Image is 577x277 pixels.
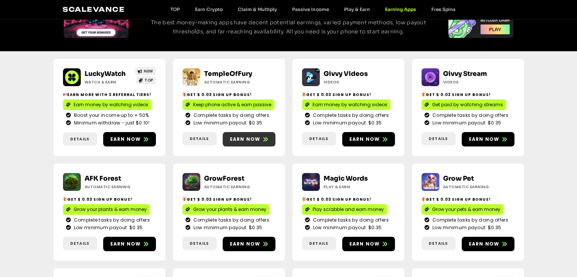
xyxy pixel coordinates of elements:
img: 🎁 [302,197,306,201]
a: Grow your plants & earn money [182,204,269,215]
a: Earn now [462,132,514,146]
span: Low minimum payout: $0.35 [311,224,382,231]
img: 🎁 [63,197,67,201]
span: Low minimum payout: $0.35 [311,120,382,126]
span: Complete tasks by doing offers [72,217,150,223]
span: Keep phone active & earn passive [193,101,271,108]
a: Get paid by watching streams [421,99,506,110]
span: Details [190,136,209,142]
h2: Videos [443,79,491,85]
a: Details [63,132,97,146]
a: Earn now [223,237,275,251]
h2: Get $ 0.03 sign up bonus! [302,197,395,202]
h2: Automatic earning [204,79,252,85]
a: Grow your plants & earn money [63,204,150,215]
a: Earn Crypto [187,6,230,12]
a: LuckyWatch [85,70,126,78]
span: Details [70,136,90,142]
img: 🎁 [182,197,186,201]
a: Earn now [342,237,395,251]
a: Earn now [103,132,156,146]
span: Details [429,136,448,142]
a: Details [302,237,336,250]
a: Givvy Stream [443,70,487,78]
a: Earn money by watching videos [63,99,151,110]
a: Claim & Multiply [230,6,285,12]
h2: Automatic earning [443,184,491,190]
h2: Videos [324,79,371,85]
a: Grow Pet [443,175,474,183]
a: Earn now [103,237,156,251]
h2: Watch & Earn [85,79,132,85]
span: Complete tasks by doing offers [431,112,508,119]
a: Free Spins [423,6,463,12]
a: Details [182,237,217,250]
img: 📢 [63,93,67,96]
span: Complete tasks by doing offers [192,217,269,223]
span: Low minimum payout: $0.35 [431,224,502,231]
span: Complete tasks by doing offers [431,217,508,223]
img: 🎁 [182,93,186,96]
span: Boost your income up to + 50% [72,112,149,119]
h2: Play & Earn [324,184,371,190]
span: Earn now [469,136,500,143]
h2: Automatic earning [85,184,132,190]
span: Earn now [349,136,380,143]
a: Earn now [342,132,395,146]
h2: Get $ 0.03 sign up bonus! [421,197,514,202]
span: NEW [144,68,153,74]
h2: Get $ 0.03 sign up bonus! [421,92,514,98]
a: Play scrabble and earn money [302,204,387,215]
h2: Earn more with 3 referral Tiers! [63,92,156,98]
span: Earn now [349,241,380,247]
h2: Automatic earning [204,184,252,190]
h2: Get $ 0.03 sign up bonus! [63,197,156,202]
span: Complete tasks by doing offers [192,112,269,119]
a: GrowForest [204,175,244,183]
span: Play scrabble and earn money [313,206,384,213]
a: Keep phone active & earn passive [182,99,274,110]
a: AFK Forest [85,175,121,183]
span: Details [429,241,448,246]
h2: Get $ 0.03 sign up bonus! [182,197,275,202]
a: Details [63,237,97,250]
a: Details [302,132,336,145]
a: Play & Earn [336,6,377,12]
span: Earn now [110,241,141,247]
img: 🎁 [421,93,425,96]
span: Grow your plants & earn money [74,206,147,213]
a: Earn now [223,132,275,146]
span: Earn now [469,241,500,247]
a: Details [182,132,217,145]
a: Givvy Videos [324,70,368,78]
span: Low minimum payout: $0.35 [431,120,502,126]
span: Low minimum payout: $0.35 [72,224,143,231]
img: 🎁 [421,197,425,201]
a: Passive Income [285,6,336,12]
span: Earn money by watching videos [313,101,387,108]
span: Minimum withdraw - just $0.10! [72,120,149,126]
h2: Get $ 0.03 sign up bonus! [302,92,395,98]
h2: Get $ 0.03 sign up bonus! [182,92,275,98]
a: Scalevance [63,5,125,13]
span: Low minimum payout: $0.35 [192,120,263,126]
span: TOP [145,77,153,83]
span: Earn now [110,136,141,143]
a: TOP [136,76,156,84]
a: Earning Apps [377,6,423,12]
span: Low minimum payout: $0.35 [192,224,263,231]
img: 🎁 [302,93,306,96]
span: Earn now [230,241,261,247]
span: Details [309,241,329,246]
span: Earn money by watching videos [74,101,148,108]
span: Complete tasks by doing offers [311,112,389,119]
span: Complete tasks by doing offers [311,217,389,223]
span: Grow your pets & earn money [432,206,500,213]
a: Details [421,237,456,250]
nav: Menu [163,6,463,12]
a: NEW [135,67,156,75]
a: Earn money by watching videos [302,99,390,110]
a: Earn now [462,237,514,251]
span: Details [70,241,90,246]
a: Grow your pets & earn money [421,204,503,215]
